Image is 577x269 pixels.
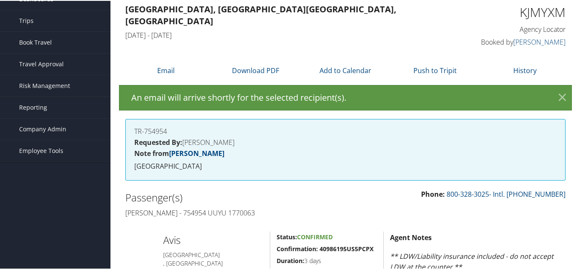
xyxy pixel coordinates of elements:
[125,3,396,26] strong: [GEOGRAPHIC_DATA], [GEOGRAPHIC_DATA] [GEOGRAPHIC_DATA], [GEOGRAPHIC_DATA]
[163,250,264,266] h5: [GEOGRAPHIC_DATA] , [GEOGRAPHIC_DATA]
[277,244,373,252] strong: Confirmation: 40986195US5PCPX
[277,232,297,240] strong: Status:
[320,65,371,74] a: Add to Calendar
[513,37,566,46] a: [PERSON_NAME]
[297,232,333,240] span: Confirmed
[19,53,64,74] span: Travel Approval
[19,74,70,96] span: Risk Management
[163,232,264,246] h2: Avis
[421,189,445,198] strong: Phone:
[19,118,66,139] span: Company Admin
[134,148,224,157] strong: Note from
[125,30,453,39] h4: [DATE] - [DATE]
[157,65,175,74] a: Email
[390,232,432,241] strong: Agent Notes
[555,88,570,105] a: ×
[19,31,52,52] span: Book Travel
[169,148,224,157] a: [PERSON_NAME]
[277,256,304,264] strong: Duration:
[125,207,339,217] h4: [PERSON_NAME] - 754954 UUYU 1770063
[125,190,339,204] h2: Passenger(s)
[465,24,566,33] h4: Agency Locator
[19,96,47,117] span: Reporting
[134,127,557,134] h4: TR-754954
[134,138,557,145] h4: [PERSON_NAME]
[465,37,566,46] h4: Booked by
[119,84,572,110] div: An email will arrive shortly for the selected recipient(s).
[465,3,566,20] h1: KJMYXM
[513,65,537,74] a: History
[232,65,279,74] a: Download PDF
[413,65,457,74] a: Push to Tripit
[19,9,34,31] span: Trips
[447,189,566,198] a: 800-328-3025- Intl. [PHONE_NUMBER]
[134,137,182,146] strong: Requested By:
[134,160,557,171] p: [GEOGRAPHIC_DATA]
[277,256,377,264] h5: 3 days
[19,139,63,161] span: Employee Tools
